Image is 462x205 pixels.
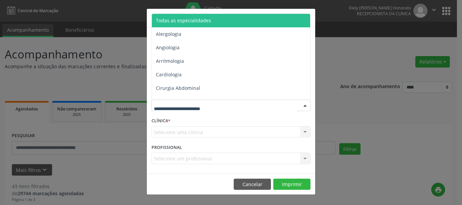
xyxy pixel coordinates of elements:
span: Todas as especialidades [156,17,211,24]
span: Cirurgia Abdominal [156,85,200,91]
span: Cirurgia Bariatrica [156,98,198,105]
span: Alergologia [156,31,181,37]
button: Close [302,9,315,25]
h5: Relatório de agendamentos [152,14,229,22]
button: Imprimir [273,179,310,190]
span: Arritmologia [156,58,184,64]
span: Cardiologia [156,71,182,78]
label: PROFISSIONAL [152,142,182,153]
label: CLÍNICA [152,116,170,126]
button: Cancelar [234,179,271,190]
span: Angiologia [156,44,180,51]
